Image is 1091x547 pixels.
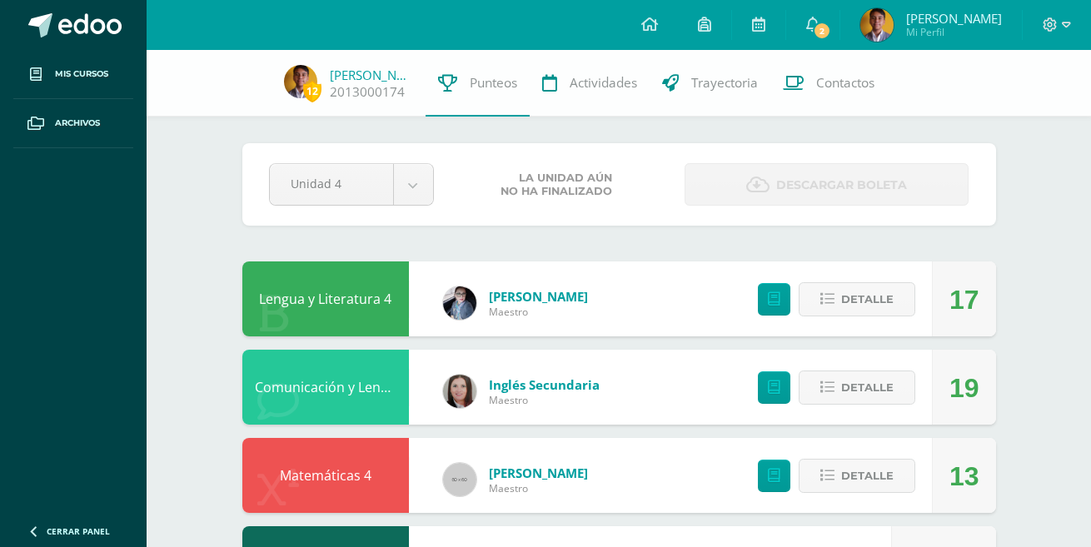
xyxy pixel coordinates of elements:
span: [PERSON_NAME] [489,288,588,305]
a: Contactos [770,50,887,117]
a: 2013000174 [330,83,405,101]
div: 13 [949,439,979,514]
button: Detalle [799,459,915,493]
div: Lengua y Literatura 4 [242,261,409,336]
a: Mis cursos [13,50,133,99]
span: Detalle [841,460,894,491]
a: Punteos [426,50,530,117]
span: Mis cursos [55,67,108,81]
button: Detalle [799,370,915,405]
span: [PERSON_NAME] [489,465,588,481]
span: Archivos [55,117,100,130]
a: [PERSON_NAME] [330,67,413,83]
span: 2 [813,22,831,40]
span: Mi Perfil [906,25,1002,39]
span: Actividades [570,74,637,92]
span: Punteos [470,74,517,92]
span: Detalle [841,284,894,315]
span: Detalle [841,372,894,403]
span: Maestro [489,481,588,495]
img: 8af0450cf43d44e38c4a1497329761f3.png [443,375,476,408]
span: 12 [303,81,321,102]
a: Trayectoria [650,50,770,117]
span: Trayectoria [691,74,758,92]
div: Comunicación y Lenguaje L3 Inglés [242,350,409,425]
span: Descargar boleta [776,165,907,206]
a: Unidad 4 [270,164,433,205]
span: Contactos [816,74,874,92]
span: Unidad 4 [291,164,372,203]
span: Maestro [489,305,588,319]
span: La unidad aún no ha finalizado [501,172,612,198]
div: 19 [949,351,979,425]
span: Inglés Secundaria [489,376,600,393]
button: Detalle [799,282,915,316]
img: 48b6d8528b1b7dc1abcf7f2bdfb0be0e.png [284,65,317,98]
div: Matemáticas 4 [242,438,409,513]
a: Archivos [13,99,133,148]
img: 48b6d8528b1b7dc1abcf7f2bdfb0be0e.png [860,8,894,42]
img: 702136d6d401d1cd4ce1c6f6778c2e49.png [443,286,476,320]
span: Cerrar panel [47,525,110,537]
a: Actividades [530,50,650,117]
img: 60x60 [443,463,476,496]
div: 17 [949,262,979,337]
span: Maestro [489,393,600,407]
span: [PERSON_NAME] [906,10,1002,27]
